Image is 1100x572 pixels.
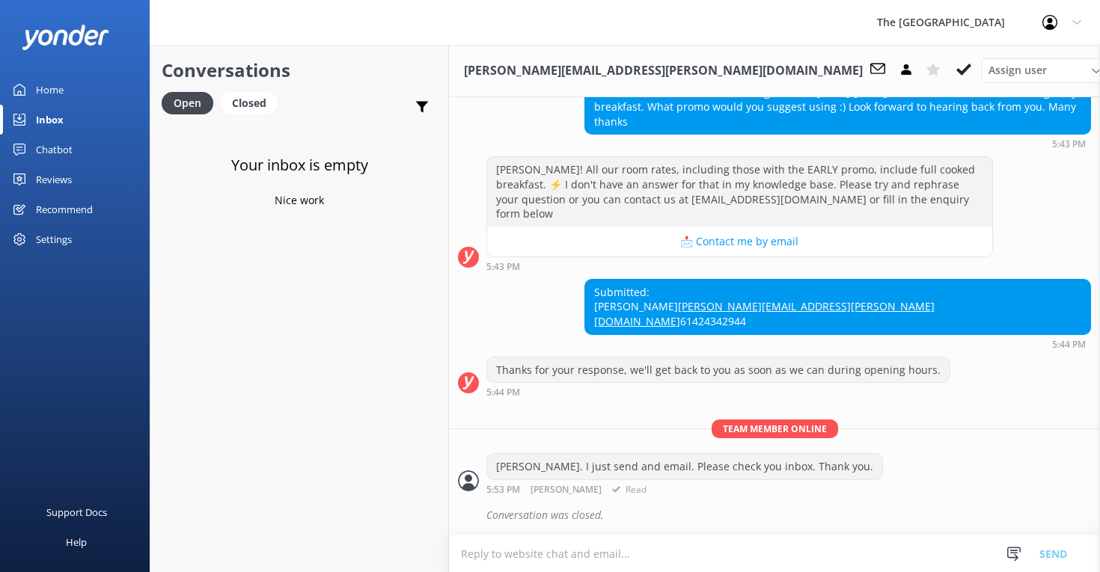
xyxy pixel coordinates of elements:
div: Inbox [36,105,64,135]
a: Closed [221,94,285,111]
div: Support Docs [46,497,107,527]
h3: Your inbox is empty [231,153,368,177]
a: [PERSON_NAME][EMAIL_ADDRESS][PERSON_NAME][DOMAIN_NAME] [594,299,935,328]
div: Hi, Just a little confused with both promos (WINTER & EARLY). With the EARLY promo is daily break... [585,65,1090,134]
div: Thanks for your response, we'll get back to you as soon as we can during opening hours. [487,357,950,383]
div: Open [162,92,213,114]
div: [PERSON_NAME]! All our room rates, including those with the EARLY promo, include full cooked brea... [487,157,992,226]
h2: Conversations [162,56,437,84]
strong: 5:43 PM [1052,140,1086,149]
div: Closed [221,92,278,114]
h3: [PERSON_NAME][EMAIL_ADDRESS][PERSON_NAME][DOMAIN_NAME] [464,61,863,81]
span: Read [607,485,647,495]
div: Conversation was closed. [486,502,1091,528]
p: Nice work [275,192,324,209]
div: Home [36,75,64,105]
div: Submitted: [PERSON_NAME] 61424342944 [585,280,1090,334]
span: [PERSON_NAME] [531,485,602,495]
span: Assign user [989,62,1047,79]
div: 11:53pm 09-Aug-2025 (UTC -10:00) Pacific/Honolulu [486,484,883,495]
a: Open [162,94,221,111]
div: 11:44pm 09-Aug-2025 (UTC -10:00) Pacific/Honolulu [486,387,950,397]
div: [PERSON_NAME]. I just send and email. Please check you inbox. Thank you. [487,454,882,479]
div: Help [66,527,87,557]
button: 📩 Contact me by email [487,227,992,256]
strong: 5:44 PM [486,388,520,397]
strong: 5:44 PM [1052,340,1086,349]
div: Chatbot [36,135,73,164]
div: Settings [36,224,72,254]
strong: 5:53 PM [486,485,520,495]
div: Reviews [36,164,72,194]
div: 11:43pm 09-Aug-2025 (UTC -10:00) Pacific/Honolulu [486,261,993,271]
span: Team member online [712,419,838,438]
div: 11:43pm 09-Aug-2025 (UTC -10:00) Pacific/Honolulu [584,138,1091,149]
img: yonder-white-logo.png [22,25,109,49]
div: 2025-08-10T09:53:32.808 [458,502,1091,528]
strong: 5:43 PM [486,262,520,271]
div: Recommend [36,194,93,224]
div: 11:44pm 09-Aug-2025 (UTC -10:00) Pacific/Honolulu [584,339,1091,349]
